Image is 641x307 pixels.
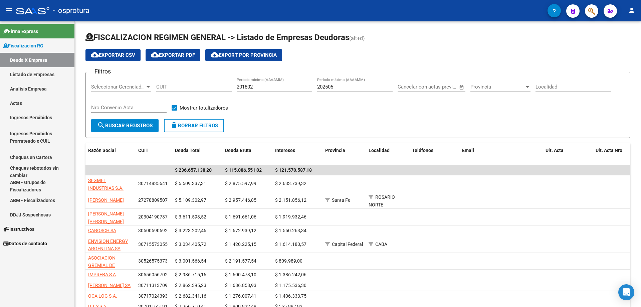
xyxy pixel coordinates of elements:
span: ROSARIO NORTE [369,194,395,207]
span: $ 1.386.242,06 [275,272,306,277]
button: Export por Provincia [205,49,282,61]
span: - osprotura [53,3,89,18]
span: $ 2.986.715,16 [175,272,206,277]
span: Razón Social [88,148,116,153]
span: Provincia [325,148,345,153]
span: $ 121.570.587,18 [275,167,312,173]
h3: Filtros [91,67,114,76]
datatable-header-cell: Email [459,143,543,165]
span: 30500590692 [138,228,168,233]
span: [PERSON_NAME] [88,197,124,203]
span: 30526575373 [138,258,168,264]
span: Exportar PDF [151,52,195,58]
span: $ 2.151.856,12 [275,197,306,203]
span: ENVISION ENERGY ARGENTINA SA [88,239,128,252]
span: $ 1.686.858,93 [225,283,256,288]
span: $ 3.223.202,46 [175,228,206,233]
datatable-header-cell: Localidad [366,143,409,165]
span: $ 3.034.405,72 [175,242,206,247]
span: $ 1.919.932,46 [275,214,306,219]
span: Export por Provincia [211,52,277,58]
datatable-header-cell: Intereses [272,143,323,165]
span: $ 1.614.180,57 [275,242,306,247]
button: Buscar Registros [91,119,159,132]
mat-icon: search [97,121,105,129]
span: Localidad [369,148,390,153]
button: Open calendar [458,84,465,91]
span: Borrar Filtros [170,123,218,129]
span: Capital Federal [332,242,363,247]
span: 27278809507 [138,197,168,203]
span: Deuda Bruta [225,148,251,153]
button: Borrar Filtros [164,119,224,132]
span: 30711313709 [138,283,168,288]
span: CABOSCH SA [88,228,116,233]
span: Intereses [275,148,295,153]
mat-icon: menu [5,6,13,14]
span: CUIT [138,148,149,153]
span: $ 2.682.341,16 [175,293,206,299]
span: $ 2.633.739,32 [275,181,306,186]
span: (alt+d) [349,35,365,41]
span: Instructivos [3,225,34,233]
span: $ 1.420.225,15 [225,242,256,247]
span: Santa Fe [332,197,350,203]
span: OCA LOG S.A. [88,293,117,299]
span: [PERSON_NAME] [PERSON_NAME] [88,211,124,224]
span: $ 1.175.536,30 [275,283,306,288]
span: $ 3.001.566,54 [175,258,206,264]
span: Provincia [470,84,524,90]
span: $ 1.600.473,10 [225,272,256,277]
span: Exportar CSV [91,52,135,58]
span: Ult. Acta [546,148,564,153]
mat-icon: delete [170,121,178,129]
mat-icon: cloud_download [151,51,159,59]
span: 30714835641 [138,181,168,186]
mat-icon: person [628,6,636,14]
span: $ 3.611.593,52 [175,214,206,219]
span: 30556056702 [138,272,168,277]
span: 30715573055 [138,242,168,247]
datatable-header-cell: Ult. Acta [543,143,593,165]
span: [PERSON_NAME] SA [88,283,131,288]
span: $ 2.957.446,85 [225,197,256,203]
datatable-header-cell: Teléfonos [409,143,459,165]
button: Exportar PDF [146,49,200,61]
span: 30717024393 [138,293,168,299]
span: SEGMET INDUSTRIAS S.A. [88,178,124,191]
span: $ 1.672.939,12 [225,228,256,233]
span: Firma Express [3,28,38,35]
span: $ 2.862.395,23 [175,283,206,288]
datatable-header-cell: Razón Social [85,143,136,165]
span: $ 1.550.263,34 [275,228,306,233]
span: FISCALIZACION REGIMEN GENERAL -> Listado de Empresas Deudoras [85,33,349,42]
span: 20304190737 [138,214,168,219]
span: $ 1.406.333,75 [275,293,306,299]
span: $ 115.086.551,02 [225,167,262,173]
datatable-header-cell: Deuda Bruta [222,143,272,165]
span: $ 2.875.597,99 [225,181,256,186]
span: $ 5.109.302,97 [175,197,206,203]
span: Teléfonos [412,148,433,153]
span: $ 1.691.661,06 [225,214,256,219]
span: ASOCIACION GREMIAL DE PROFESIONALES DEL TURF [88,255,125,283]
span: Ult. Acta Nro [596,148,622,153]
div: Open Intercom Messenger [618,284,634,300]
mat-icon: cloud_download [91,51,99,59]
span: $ 1.276.007,41 [225,293,256,299]
span: $ 2.191.577,54 [225,258,256,264]
mat-icon: cloud_download [211,51,219,59]
span: Mostrar totalizadores [180,104,228,112]
span: Datos de contacto [3,240,47,247]
datatable-header-cell: CUIT [136,143,172,165]
span: Buscar Registros [97,123,153,129]
span: Fiscalización RG [3,42,43,49]
span: Seleccionar Gerenciador [91,84,145,90]
span: $ 5.509.337,31 [175,181,206,186]
span: Deuda Total [175,148,201,153]
datatable-header-cell: Deuda Total [172,143,222,165]
datatable-header-cell: Provincia [323,143,366,165]
button: Exportar CSV [85,49,141,61]
span: Email [462,148,474,153]
span: $ 809.989,00 [275,258,302,264]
